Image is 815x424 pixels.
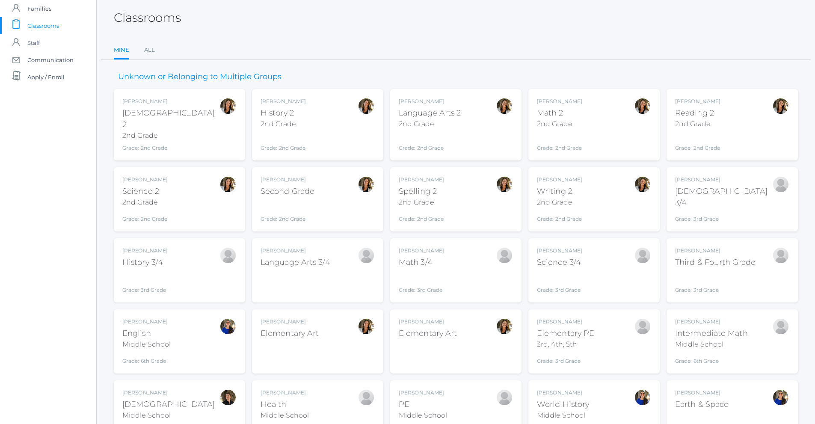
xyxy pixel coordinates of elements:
[399,328,457,339] div: Elementary Art
[261,119,306,129] div: 2nd Grade
[122,144,219,152] div: Grade: 2nd Grade
[537,353,594,365] div: Grade: 3rd Grade
[261,176,314,184] div: [PERSON_NAME]
[399,98,461,105] div: [PERSON_NAME]
[219,176,237,193] div: Amber Farnes
[675,257,756,268] div: Third & Fourth Grade
[27,51,74,68] span: Communication
[675,389,729,397] div: [PERSON_NAME]
[675,119,720,129] div: 2nd Grade
[634,247,651,264] div: Joshua Bennett
[675,318,748,326] div: [PERSON_NAME]
[537,211,582,223] div: Grade: 2nd Grade
[358,247,375,264] div: Joshua Bennett
[399,410,447,421] div: Middle School
[219,247,237,264] div: Joshua Bennett
[675,247,756,255] div: [PERSON_NAME]
[261,247,330,255] div: [PERSON_NAME]
[496,247,513,264] div: Joshua Bennett
[634,176,651,193] div: Amber Farnes
[399,186,444,197] div: Spelling 2
[122,176,168,184] div: [PERSON_NAME]
[537,107,582,119] div: Math 2
[537,98,582,105] div: [PERSON_NAME]
[537,389,589,397] div: [PERSON_NAME]
[122,197,168,208] div: 2nd Grade
[496,98,513,115] div: Amber Farnes
[772,176,789,193] div: Joshua Bennett
[675,272,756,294] div: Grade: 3rd Grade
[675,399,729,410] div: Earth & Space
[537,176,582,184] div: [PERSON_NAME]
[399,272,444,294] div: Grade: 3rd Grade
[27,17,59,34] span: Classrooms
[634,318,651,335] div: Joshua Bennett
[358,318,375,335] div: Amber Farnes
[122,257,168,268] div: History 3/4
[122,186,168,197] div: Science 2
[261,399,309,410] div: Health
[399,211,444,223] div: Grade: 2nd Grade
[772,389,789,406] div: Stephanie Todhunter
[399,176,444,184] div: [PERSON_NAME]
[122,410,215,421] div: Middle School
[537,247,582,255] div: [PERSON_NAME]
[122,328,171,339] div: English
[261,389,309,397] div: [PERSON_NAME]
[537,328,594,339] div: Elementary PE
[675,176,772,184] div: [PERSON_NAME]
[122,130,219,141] div: 2nd Grade
[358,176,375,193] div: Amber Farnes
[219,318,237,335] div: Stephanie Todhunter
[261,410,309,421] div: Middle School
[772,98,789,115] div: Amber Farnes
[675,212,772,223] div: Grade: 3rd Grade
[27,68,65,86] span: Apply / Enroll
[634,389,651,406] div: Stephanie Todhunter
[144,42,155,59] a: All
[261,107,306,119] div: History 2
[122,107,219,130] div: [DEMOGRAPHIC_DATA] 2
[261,201,314,223] div: Grade: 2nd Grade
[358,98,375,115] div: Amber Farnes
[496,176,513,193] div: Amber Farnes
[537,119,582,129] div: 2nd Grade
[399,399,447,410] div: PE
[399,119,461,129] div: 2nd Grade
[537,399,589,410] div: World History
[537,257,582,268] div: Science 3/4
[537,410,589,421] div: Middle School
[261,186,314,197] div: Second Grade
[399,257,444,268] div: Math 3/4
[122,272,168,294] div: Grade: 3rd Grade
[122,399,215,410] div: [DEMOGRAPHIC_DATA]
[675,133,720,152] div: Grade: 2nd Grade
[675,107,720,119] div: Reading 2
[399,107,461,119] div: Language Arts 2
[675,339,748,350] div: Middle School
[114,73,286,81] h3: Unknown or Belonging to Multiple Groups
[634,98,651,115] div: Amber Farnes
[122,339,171,350] div: Middle School
[122,247,168,255] div: [PERSON_NAME]
[675,328,748,339] div: Intermediate Math
[122,98,219,105] div: [PERSON_NAME]
[122,389,215,397] div: [PERSON_NAME]
[219,98,237,115] div: Amber Farnes
[358,389,375,406] div: Alexia Hemingway
[675,98,720,105] div: [PERSON_NAME]
[537,272,582,294] div: Grade: 3rd Grade
[261,318,319,326] div: [PERSON_NAME]
[122,353,171,365] div: Grade: 6th Grade
[122,211,168,223] div: Grade: 2nd Grade
[399,318,457,326] div: [PERSON_NAME]
[537,133,582,152] div: Grade: 2nd Grade
[219,389,237,406] div: Dianna Renz
[399,247,444,255] div: [PERSON_NAME]
[122,318,171,326] div: [PERSON_NAME]
[496,389,513,406] div: Alexia Hemingway
[496,318,513,335] div: Amber Farnes
[537,318,594,326] div: [PERSON_NAME]
[537,197,582,208] div: 2nd Grade
[399,389,447,397] div: [PERSON_NAME]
